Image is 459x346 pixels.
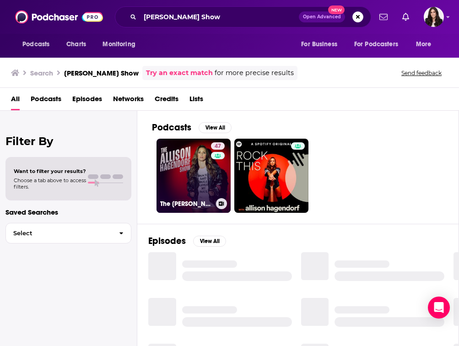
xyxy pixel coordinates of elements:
a: Show notifications dropdown [399,9,413,25]
div: Open Intercom Messenger [428,297,450,319]
a: Credits [155,92,178,110]
a: Charts [60,36,92,53]
div: Search podcasts, credits, & more... [115,6,371,27]
button: open menu [295,36,349,53]
h3: The [PERSON_NAME] Show [160,200,212,208]
h3: Search [30,69,53,77]
span: Select [6,230,112,236]
a: Networks [113,92,144,110]
span: Charts [66,38,86,51]
p: Saved Searches [5,208,131,216]
h2: Filter By [5,135,131,148]
span: Monitoring [103,38,135,51]
span: Logged in as RebeccaShapiro [424,7,444,27]
button: Show profile menu [424,7,444,27]
button: View All [193,236,226,247]
h2: Episodes [148,235,186,247]
a: PodcastsView All [152,122,232,133]
span: More [416,38,432,51]
a: Try an exact match [146,68,213,78]
span: Want to filter your results? [14,168,86,174]
a: 47The [PERSON_NAME] Show [157,139,231,213]
button: open menu [348,36,411,53]
a: Episodes [72,92,102,110]
h3: [PERSON_NAME] Show [64,69,139,77]
button: Send feedback [399,69,444,77]
a: 47 [211,142,225,150]
a: Podcasts [31,92,61,110]
span: Choose a tab above to access filters. [14,177,86,190]
button: View All [199,122,232,133]
span: Open Advanced [303,15,341,19]
span: For Business [301,38,337,51]
button: open menu [410,36,443,53]
a: Lists [189,92,203,110]
img: Podchaser - Follow, Share and Rate Podcasts [15,8,103,26]
span: 47 [215,142,221,151]
img: User Profile [424,7,444,27]
span: for more precise results [215,68,294,78]
span: Podcasts [22,38,49,51]
button: Select [5,223,131,243]
button: open menu [16,36,61,53]
span: New [328,5,345,14]
a: EpisodesView All [148,235,226,247]
a: All [11,92,20,110]
span: For Podcasters [354,38,398,51]
input: Search podcasts, credits, & more... [140,10,299,24]
h2: Podcasts [152,122,191,133]
button: Open AdvancedNew [299,11,345,22]
button: open menu [96,36,147,53]
a: Show notifications dropdown [376,9,391,25]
